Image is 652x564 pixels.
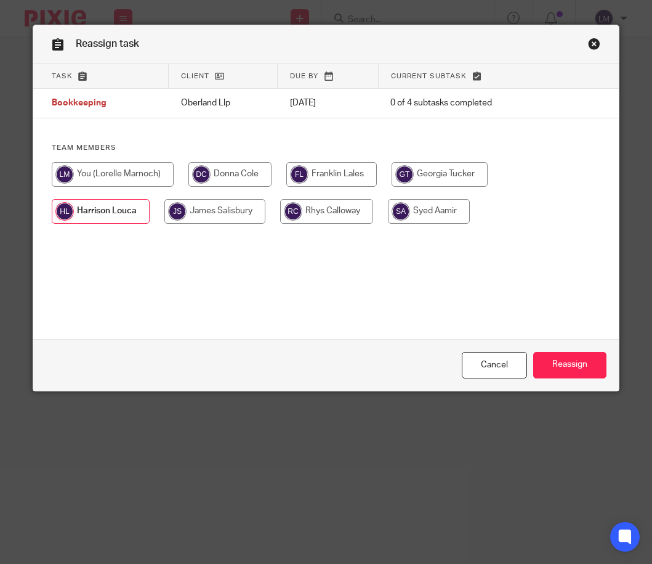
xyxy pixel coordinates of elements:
a: Close this dialog window [588,38,600,54]
td: 0 of 4 subtasks completed [378,89,564,118]
span: Client [181,73,209,80]
span: Due by [290,73,318,80]
span: Bookkeeping [52,99,107,108]
span: Current subtask [391,73,467,80]
span: Reassign task [76,39,139,49]
p: Oberland Llp [181,97,265,109]
h4: Team members [52,143,600,153]
a: Close this dialog window [462,352,527,378]
p: [DATE] [290,97,366,109]
span: Task [52,73,73,80]
input: Reassign [533,352,606,378]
